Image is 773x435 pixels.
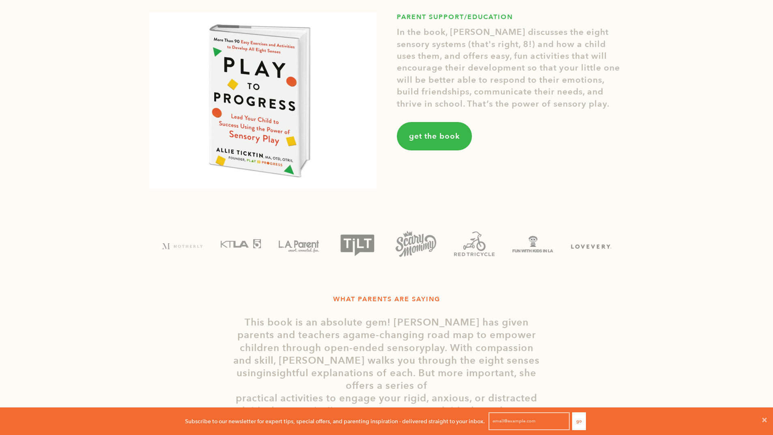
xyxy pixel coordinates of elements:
button: Go [572,412,586,430]
span: get the book [409,131,460,141]
img: KTLA 5 logo [220,237,261,251]
input: email@example.com [489,412,570,430]
h1: PARENT SUPPORT/EDUCATION [397,12,624,23]
a: episode 166: occupational therapist allie ticktin discusses the power of play - tilt parenting [337,247,378,255]
img: Red Tricycle logo [454,231,495,256]
span: allow you to meet your child where they are while creating play experiences that [241,405,536,431]
img: Fun With Kids in LA logo [512,236,553,253]
p: This book is an absolute gem! [PERSON_NAME] has given parents and teachers a [230,316,543,392]
h1: WHAT PARENTS ARE SAYING [149,294,624,304]
p: In the book, [PERSON_NAME] discusses the eight sensory systems (that's right, 8!) and how a child... [397,26,624,110]
span: game-changing road map to empower children through open-ended sensory [240,328,536,354]
img: Scary Mommy logo [396,231,436,257]
img: Motherly logo [162,243,202,249]
span: play. With compassion and skill, [PERSON_NAME] walks you through the eight senses using [233,341,540,380]
span: insightful explanations of each. But more important, she offers a series of [263,366,536,392]
a: get the book [397,122,472,150]
p: Subscribe to our newsletter for expert tips, special offers, and parenting inspiration - delivere... [185,417,485,426]
img: LA Parent logo [279,235,319,253]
